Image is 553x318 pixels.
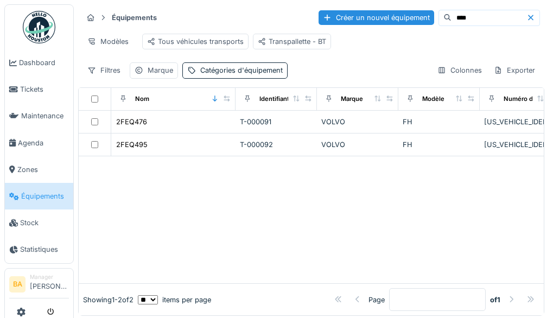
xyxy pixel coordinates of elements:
a: Agenda [5,130,73,156]
div: Marque [341,94,363,104]
img: Badge_color-CXgf-gQk.svg [23,11,55,43]
strong: of 1 [490,295,500,305]
div: T-000091 [240,117,313,127]
div: Transpallette - BT [258,36,326,47]
a: Stock [5,209,73,236]
div: Marque [148,65,173,75]
div: Showing 1 - 2 of 2 [83,295,134,305]
a: Tickets [5,76,73,103]
span: Maintenance [21,111,69,121]
div: Identifiant interne [259,94,312,104]
span: Zones [17,164,69,175]
div: Nom [135,94,149,104]
div: VOLVO [321,117,394,127]
div: Colonnes [433,62,487,78]
span: Stock [20,218,69,228]
div: T-000092 [240,139,313,150]
strong: Équipements [107,12,161,23]
li: BA [9,276,26,292]
a: BA Manager[PERSON_NAME] [9,273,69,299]
div: Exporter [489,62,540,78]
div: 2FEQ495 [116,139,148,150]
span: Tickets [20,84,69,94]
div: Manager [30,273,69,281]
div: Tous véhicules transports [147,36,244,47]
div: items per page [138,295,211,305]
div: Modèle [422,94,444,104]
a: Zones [5,156,73,183]
span: Agenda [18,138,69,148]
div: 2FEQ476 [116,117,147,127]
a: Équipements [5,183,73,209]
div: Filtres [82,62,125,78]
a: Dashboard [5,49,73,76]
div: FH [403,117,475,127]
div: Créer un nouvel équipement [319,10,434,25]
a: Statistiques [5,236,73,263]
div: FH [403,139,475,150]
div: Page [368,295,385,305]
span: Dashboard [19,58,69,68]
span: Statistiques [20,244,69,255]
span: Équipements [21,191,69,201]
div: Modèles [82,34,134,49]
div: Catégories d'équipement [200,65,283,75]
div: VOLVO [321,139,394,150]
li: [PERSON_NAME] [30,273,69,296]
a: Maintenance [5,103,73,129]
